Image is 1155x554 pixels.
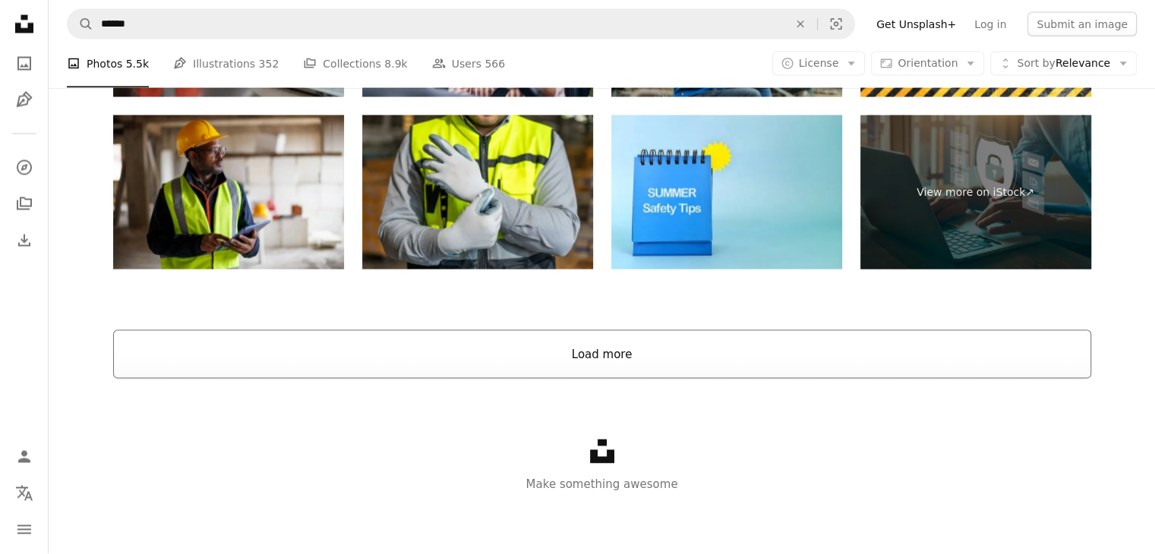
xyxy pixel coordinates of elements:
[384,55,407,72] span: 8.9k
[9,49,39,79] a: Photos
[68,10,93,39] button: Search Unsplash
[67,9,855,39] form: Find visuals sitewide
[1017,56,1110,71] span: Relevance
[9,478,39,508] button: Language
[860,115,1091,269] a: View more on iStock↗
[9,9,39,42] a: Home — Unsplash
[867,12,965,36] a: Get Unsplash+
[1027,12,1137,36] button: Submit an image
[173,39,279,88] a: Illustrations 352
[9,189,39,219] a: Collections
[990,52,1137,76] button: Sort byRelevance
[898,57,958,69] span: Orientation
[113,115,344,269] img: Portrait of male engineer with hardhat using digital tablet while working on construction site
[784,10,817,39] button: Clear
[9,153,39,183] a: Explore
[9,85,39,115] a: Illustrations
[799,57,839,69] span: License
[113,330,1091,379] button: Load more
[611,115,842,269] img: Summer essentials and safety tips reminder concept. Hand holding bright yellow speech bubble in b...
[259,55,279,72] span: 352
[1017,57,1055,69] span: Sort by
[818,10,854,39] button: Visual search
[772,52,866,76] button: License
[484,55,505,72] span: 566
[9,225,39,256] a: Download History
[9,515,39,545] button: Menu
[49,475,1155,493] p: Make something awesome
[362,115,593,269] img: Close up technician engineer wearing and adjust protective safety glove. Safety equipment for ind...
[432,39,505,88] a: Users 566
[965,12,1015,36] a: Log in
[9,442,39,472] a: Log in / Sign up
[303,39,407,88] a: Collections 8.9k
[871,52,984,76] button: Orientation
